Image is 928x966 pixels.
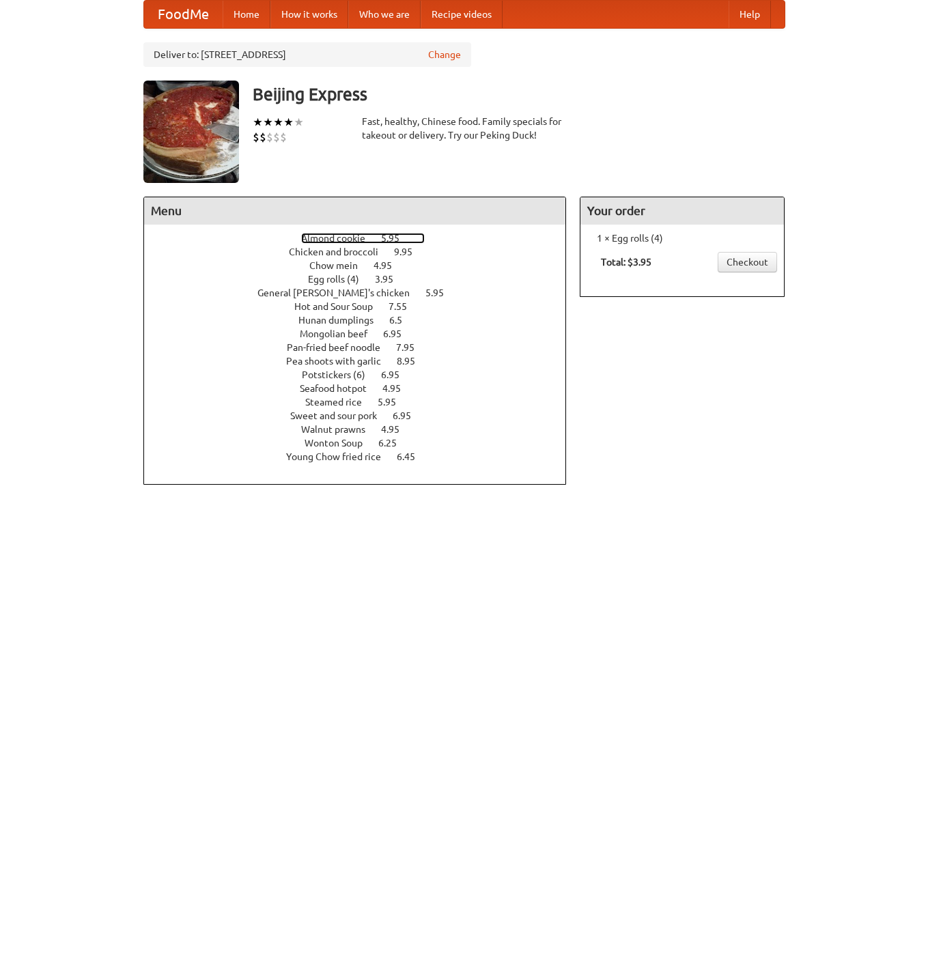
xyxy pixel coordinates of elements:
span: Young Chow fried rice [286,451,395,462]
a: Wonton Soup 6.25 [305,438,422,449]
span: 6.25 [378,438,410,449]
span: 9.95 [394,246,426,257]
h4: Menu [144,197,566,225]
span: Seafood hotpot [300,383,380,394]
span: Hot and Sour Soup [294,301,386,312]
span: Hunan dumplings [298,315,387,326]
a: Hunan dumplings 6.5 [298,315,427,326]
a: Who we are [348,1,421,28]
span: Pea shoots with garlic [286,356,395,367]
li: ★ [294,115,304,130]
div: Fast, healthy, Chinese food. Family specials for takeout or delivery. Try our Peking Duck! [362,115,567,142]
li: $ [259,130,266,145]
span: 6.95 [393,410,425,421]
li: 1 × Egg rolls (4) [587,231,777,245]
span: 7.55 [389,301,421,312]
li: ★ [273,115,283,130]
a: How it works [270,1,348,28]
a: Recipe videos [421,1,503,28]
span: Egg rolls (4) [308,274,373,285]
span: Chow mein [309,260,371,271]
img: angular.jpg [143,81,239,183]
span: 6.45 [397,451,429,462]
b: Total: $3.95 [601,257,651,268]
a: Home [223,1,270,28]
a: Mongolian beef 6.95 [300,328,427,339]
li: $ [280,130,287,145]
span: 4.95 [381,424,413,435]
a: Checkout [718,252,777,272]
div: Deliver to: [STREET_ADDRESS] [143,42,471,67]
span: Potstickers (6) [302,369,379,380]
li: $ [273,130,280,145]
a: Chicken and broccoli 9.95 [289,246,438,257]
h4: Your order [580,197,784,225]
a: Pan-fried beef noodle 7.95 [287,342,440,353]
a: Sweet and sour pork 6.95 [290,410,436,421]
span: 6.95 [381,369,413,380]
li: ★ [253,115,263,130]
span: 7.95 [396,342,428,353]
a: Almond cookie 5.95 [301,233,425,244]
span: 3.95 [375,274,407,285]
span: General [PERSON_NAME]'s chicken [257,287,423,298]
a: FoodMe [144,1,223,28]
span: 4.95 [382,383,414,394]
a: Egg rolls (4) 3.95 [308,274,419,285]
a: Change [428,48,461,61]
span: Steamed rice [305,397,376,408]
a: General [PERSON_NAME]'s chicken 5.95 [257,287,469,298]
li: ★ [263,115,273,130]
span: Chicken and broccoli [289,246,392,257]
a: Hot and Sour Soup 7.55 [294,301,432,312]
span: Almond cookie [301,233,379,244]
a: Chow mein 4.95 [309,260,417,271]
a: Seafood hotpot 4.95 [300,383,426,394]
a: Walnut prawns 4.95 [301,424,425,435]
h3: Beijing Express [253,81,785,108]
a: Pea shoots with garlic 8.95 [286,356,440,367]
span: 6.5 [389,315,416,326]
a: Help [729,1,771,28]
span: Mongolian beef [300,328,381,339]
a: Potstickers (6) 6.95 [302,369,425,380]
span: Sweet and sour pork [290,410,391,421]
span: 5.95 [425,287,458,298]
span: Pan-fried beef noodle [287,342,394,353]
span: 6.95 [383,328,415,339]
a: Young Chow fried rice 6.45 [286,451,440,462]
span: Walnut prawns [301,424,379,435]
span: 4.95 [374,260,406,271]
span: 5.95 [381,233,413,244]
a: Steamed rice 5.95 [305,397,421,408]
span: 5.95 [378,397,410,408]
li: $ [253,130,259,145]
li: ★ [283,115,294,130]
span: 8.95 [397,356,429,367]
li: $ [266,130,273,145]
span: Wonton Soup [305,438,376,449]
